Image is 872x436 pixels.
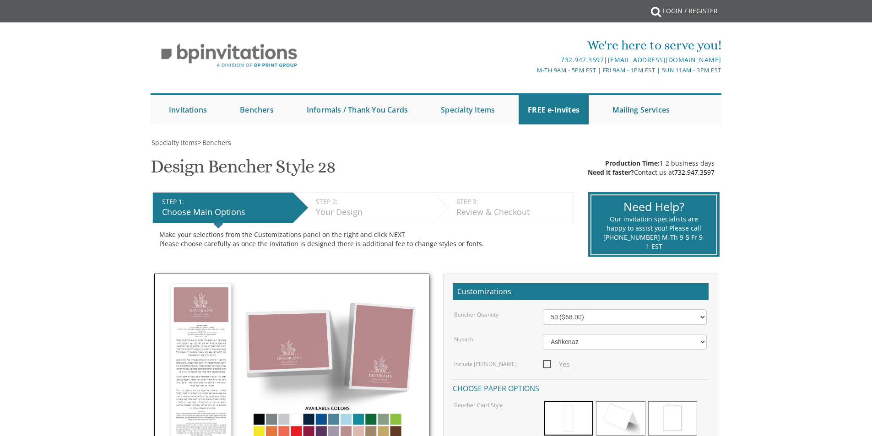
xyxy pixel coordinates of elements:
h4: Choose paper options [453,379,709,395]
a: Informals / Thank You Cards [298,95,417,124]
a: Benchers [201,138,231,147]
div: STEP 1: [162,197,288,206]
h2: Customizations [453,283,709,301]
div: Review & Checkout [456,206,569,218]
label: Bencher Quantity [454,311,498,318]
span: Benchers [202,138,231,147]
div: | [341,54,721,65]
div: Choose Main Options [162,206,288,218]
div: Make your selections from the Customizations panel on the right and click NEXT Please choose care... [159,230,567,248]
a: 732.947.3597 [561,55,604,64]
span: Need it faster? [588,168,634,177]
div: STEP 3: [456,197,569,206]
div: M-Th 9am - 5pm EST | Fri 9am - 1pm EST | Sun 11am - 3pm EST [341,65,721,75]
a: [EMAIL_ADDRESS][DOMAIN_NAME] [608,55,721,64]
div: Our invitation specialists are happy to assist you! Please call [PHONE_NUMBER] M-Th 9-5 Fr 9-1 EST [603,215,705,251]
a: Specialty Items [151,138,198,147]
span: > [198,138,231,147]
a: 732.947.3597 [674,168,715,177]
span: Production Time: [605,159,660,167]
div: We're here to serve you! [341,36,721,54]
div: Need Help? [603,199,705,215]
a: FREE e-Invites [519,95,589,124]
span: Yes [543,359,569,370]
div: STEP 2: [316,197,429,206]
label: Nusach [454,335,473,343]
div: 1-2 business days Contact us at [588,159,715,177]
a: Invitations [160,95,216,124]
a: Specialty Items [432,95,504,124]
a: Benchers [231,95,283,124]
span: Specialty Items [152,138,198,147]
div: Your Design [316,206,429,218]
a: Mailing Services [603,95,679,124]
h1: Design Bencher Style 28 [151,156,335,183]
label: Include [PERSON_NAME] [454,360,517,368]
img: BP Invitation Loft [151,37,308,75]
label: Bencher Card Style [454,401,503,409]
